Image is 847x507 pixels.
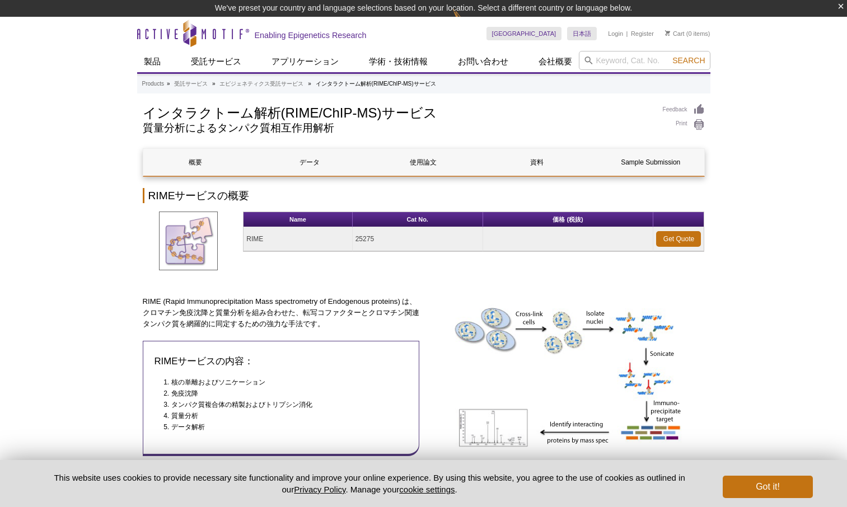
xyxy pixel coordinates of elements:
th: Name [244,212,352,227]
li: » [308,81,311,87]
a: [GEOGRAPHIC_DATA] [486,27,562,40]
h2: RIMEサービスの概要 [143,188,705,203]
a: 製品 [137,51,167,72]
a: Products [142,79,164,89]
a: エピジェネティクス受託サービス [219,79,303,89]
li: インタラクトーム解析(RIME/ChIP-MS)サービス [316,81,436,87]
h2: 質量分析によるタンパク質相互作用解析 [143,123,652,133]
button: Search [669,55,708,65]
a: Privacy Policy [294,485,345,494]
a: 概要 [143,149,249,176]
a: Register [631,30,654,37]
a: 受託サービス [174,79,208,89]
img: RIME Method [447,296,685,463]
li: タンパク質複合体の精製およびトリプシン消化 [171,399,398,410]
a: Get Quote [656,231,701,247]
span: Search [672,56,705,65]
a: 受託サービス [184,51,248,72]
img: Your Cart [665,30,670,36]
a: Print [663,119,705,131]
a: お問い合わせ [451,51,515,72]
li: 質量分析 [171,410,398,421]
td: 25275 [353,227,483,251]
a: 日本語 [567,27,597,40]
li: データ解析 [171,421,398,433]
p: This website uses cookies to provide necessary site functionality and improve your online experie... [35,472,705,495]
li: (0 items) [665,27,710,40]
img: RIME Service [159,212,218,270]
li: 免疫沈降 [171,388,398,399]
li: » [167,81,170,87]
button: cookie settings [399,485,455,494]
h2: Enabling Epigenetics Research [255,30,367,40]
p: RIME (Rapid Immunoprecipitation Mass spectrometry of Endogenous proteins) は、クロマチン免疫沈降と質量分析を組み合わせた... [143,296,420,330]
li: » [212,81,216,87]
h3: RIMEサービスの内容： [155,355,408,368]
a: アプリケーション [265,51,345,72]
li: 核の単離およびソニケーション [171,377,398,388]
li: | [626,27,628,40]
a: 学術・技術情報 [362,51,434,72]
a: 資料 [484,149,589,176]
a: データ [257,149,362,176]
td: RIME [244,227,352,251]
a: Cart [665,30,685,37]
a: Sample Submission [598,149,703,176]
img: Change Here [453,8,483,35]
input: Keyword, Cat. No. [579,51,710,70]
h1: インタラクトーム解析(RIME/ChIP-MS)サービス [143,104,652,120]
a: Login [608,30,623,37]
th: 価格 (税抜) [483,212,654,227]
button: Got it! [723,476,812,498]
th: Cat No. [353,212,483,227]
a: 使用論文 [371,149,476,176]
a: Feedback [663,104,705,116]
a: 会社概要 [532,51,579,72]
